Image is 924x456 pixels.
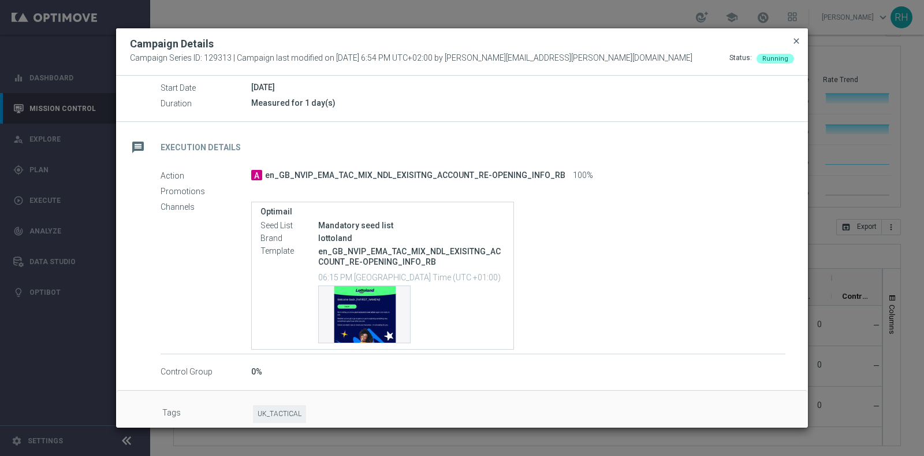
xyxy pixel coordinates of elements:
div: Mandatory seed list [318,220,505,231]
label: Template [260,246,318,257]
label: Promotions [161,186,251,197]
span: Campaign Series ID: 129313 | Campaign last modified on [DATE] 6:54 PM UTC+02:00 by [PERSON_NAME][... [130,53,692,64]
p: en_GB_NVIP_EMA_TAC_MIX_NDL_EXISITNG_ACCOUNT_RE-OPENING_INFO_RB [318,246,505,267]
div: [DATE] [251,81,785,93]
div: 0% [251,366,785,377]
p: 06:15 PM [GEOGRAPHIC_DATA] Time (UTC +01:00) [318,271,505,283]
h2: Execution Details [161,142,241,153]
label: Duration [161,98,251,109]
span: A [251,170,262,180]
h2: Campaign Details [130,37,214,51]
colored-tag: Running [757,53,794,62]
span: 100% [573,170,593,181]
label: Seed List [260,221,318,231]
span: UK_TACTICAL [253,405,306,423]
div: Measured for 1 day(s) [251,97,785,109]
label: Tags [162,405,253,423]
span: close [792,36,801,46]
label: Action [161,170,251,181]
span: en_GB_NVIP_EMA_TAC_MIX_NDL_EXISITNG_ACCOUNT_RE-OPENING_INFO_RB [265,170,565,181]
div: Status: [729,53,752,64]
span: Running [762,55,788,62]
label: Optimail [260,207,505,217]
label: Control Group [161,367,251,377]
i: message [128,137,148,158]
label: Brand [260,233,318,244]
label: Channels [161,202,251,212]
label: Start Date [161,83,251,93]
div: lottoland [318,232,505,244]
